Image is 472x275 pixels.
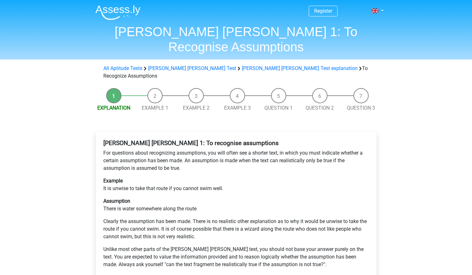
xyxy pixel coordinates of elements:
[103,139,279,147] b: [PERSON_NAME] [PERSON_NAME] 1: To recognise assumptions
[347,105,375,111] a: Question 3
[103,197,369,213] p: There is water somewhere along the route
[103,65,142,71] a: All Aptitude Tests
[183,105,210,111] a: Example 2
[264,105,293,111] a: Question 1
[224,105,251,111] a: Example 3
[103,177,369,192] p: It is unwise to take that route if you cannot swim well.
[142,105,168,111] a: Example 1
[103,149,369,172] p: For questions about recognizing assumptions, you will often see a shorter text, in which you must...
[314,8,332,14] a: Register
[101,65,372,80] div: To Recognize Assumptions
[90,24,382,54] h1: [PERSON_NAME] [PERSON_NAME] 1: To Recognise Assumptions
[103,178,123,184] b: Example
[103,198,130,204] b: Assumption
[103,218,369,240] p: Clearly the assumption has been made. There is no realistic other explanation as to why it would ...
[103,246,369,268] p: Unlike most other parts of the [PERSON_NAME] [PERSON_NAME] test, you should not base your answer ...
[95,5,140,20] img: Assessly
[97,105,130,111] a: Explanation
[148,65,236,71] a: [PERSON_NAME] [PERSON_NAME] Test
[242,65,358,71] a: [PERSON_NAME] [PERSON_NAME] Test explanation
[306,105,334,111] a: Question 2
